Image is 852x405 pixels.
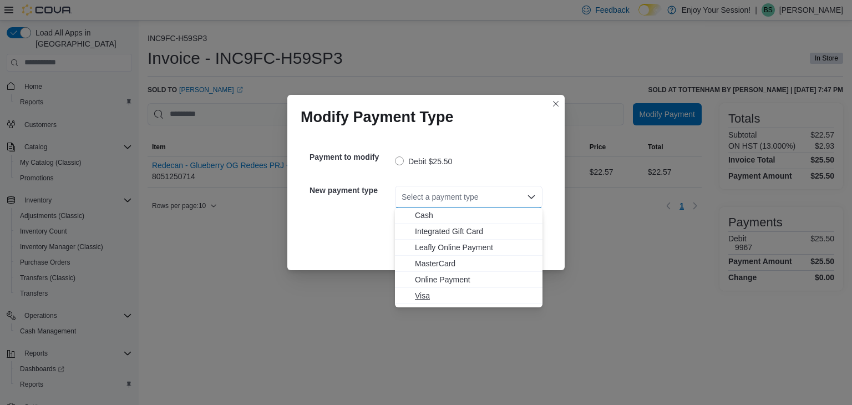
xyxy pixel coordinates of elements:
button: Online Payment [395,272,542,288]
span: Cash [415,210,536,221]
input: Accessible screen reader label [402,190,403,204]
h1: Modify Payment Type [301,108,454,126]
span: Online Payment [415,274,536,285]
span: MasterCard [415,258,536,269]
span: Leafly Online Payment [415,242,536,253]
label: Debit $25.50 [395,155,452,168]
span: Integrated Gift Card [415,226,536,237]
button: Visa [395,288,542,304]
button: Closes this modal window [549,97,562,110]
h5: Payment to modify [310,146,393,168]
button: Integrated Gift Card [395,224,542,240]
h5: New payment type [310,179,393,201]
button: Leafly Online Payment [395,240,542,256]
div: Choose from the following options [395,207,542,304]
button: MasterCard [395,256,542,272]
button: Close list of options [527,193,536,201]
button: Cash [395,207,542,224]
span: Visa [415,290,536,301]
